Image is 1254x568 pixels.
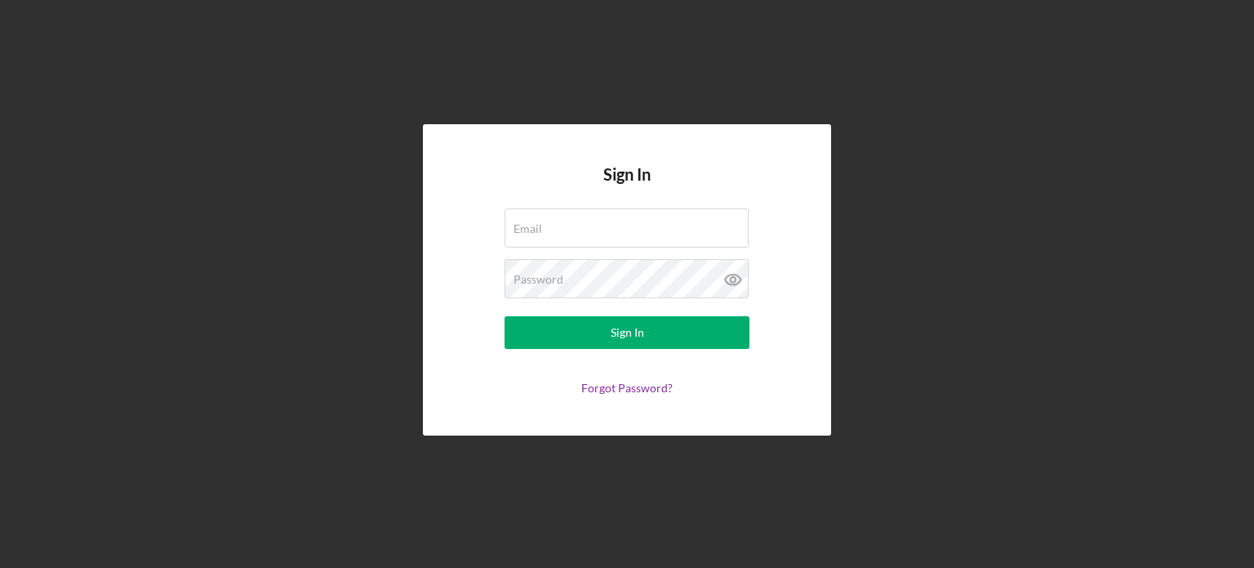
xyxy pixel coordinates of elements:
div: Sign In [611,316,644,349]
label: Email [514,222,542,235]
label: Password [514,273,563,286]
button: Sign In [505,316,749,349]
h4: Sign In [603,165,651,208]
a: Forgot Password? [581,381,673,395]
